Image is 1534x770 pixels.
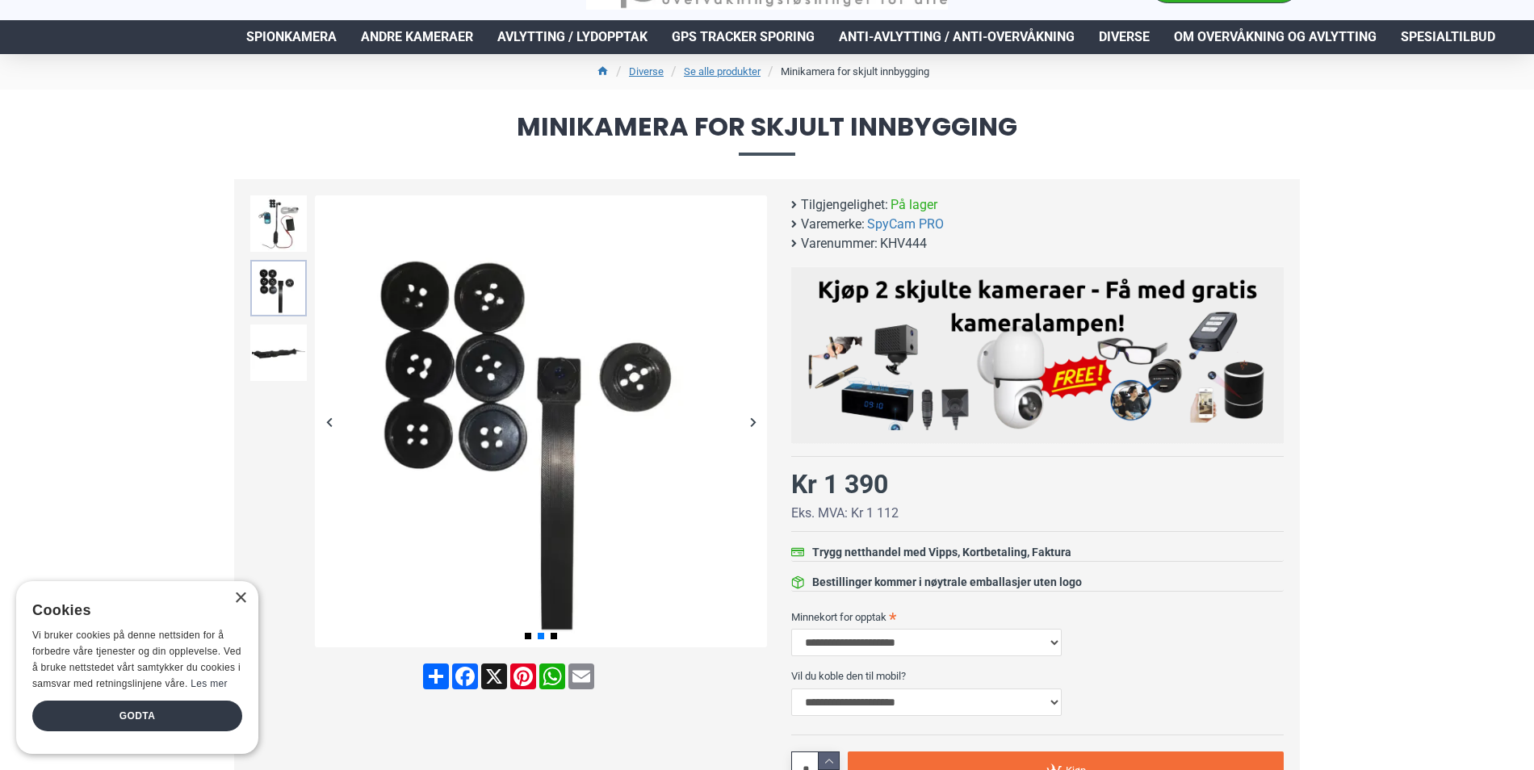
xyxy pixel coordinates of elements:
span: Minikamera for skjult innbygging [234,114,1300,155]
a: Les mer, opens a new window [191,678,227,689]
img: Minikamera for skjult innbygging - SpyGadgets.no [250,260,307,316]
span: Spionkamera [246,27,337,47]
span: Vi bruker cookies på denne nettsiden for å forbedre våre tjenester og din opplevelse. Ved å bruke... [32,630,241,688]
span: KHV444 [880,234,927,253]
div: Close [234,592,246,605]
a: WhatsApp [538,663,567,689]
div: Cookies [32,593,232,628]
a: Diverse [1087,20,1162,54]
label: Minnekort for opptak [791,604,1284,630]
div: Godta [32,701,242,731]
b: Varenummer: [801,234,878,253]
a: Se alle produkter [684,64,761,80]
a: SpyCam PRO [867,215,944,234]
img: Minikamera for skjult innbygging - SpyGadgets.no [250,195,307,252]
div: Previous slide [315,408,343,436]
b: Tilgjengelighet: [801,195,888,215]
span: Spesialtilbud [1401,27,1495,47]
a: Avlytting / Lydopptak [485,20,660,54]
label: Vil du koble den til mobil? [791,663,1284,688]
span: Go to slide 3 [551,633,557,639]
a: Spesialtilbud [1389,20,1507,54]
div: Trygg netthandel med Vipps, Kortbetaling, Faktura [812,544,1071,561]
span: Diverse [1099,27,1150,47]
img: Minikamera for skjult innbygging - SpyGadgets.no [315,195,767,647]
span: GPS Tracker Sporing [672,27,815,47]
a: Andre kameraer [349,20,485,54]
span: Go to slide 1 [525,633,531,639]
a: Anti-avlytting / Anti-overvåkning [827,20,1087,54]
img: Kjøp 2 skjulte kameraer – Få med gratis kameralampe! [803,275,1272,430]
span: Go to slide 2 [538,633,544,639]
a: Facebook [451,663,480,689]
a: Spionkamera [234,20,349,54]
a: Share [421,663,451,689]
a: GPS Tracker Sporing [660,20,827,54]
span: På lager [891,195,937,215]
div: Bestillinger kommer i nøytrale emballasjer uten logo [812,574,1082,591]
span: Avlytting / Lydopptak [497,27,648,47]
a: Email [567,663,596,689]
div: Kr 1 390 [791,465,888,504]
a: Diverse [629,64,664,80]
b: Varemerke: [801,215,865,234]
div: Next slide [739,408,767,436]
span: Om overvåkning og avlytting [1174,27,1377,47]
span: Andre kameraer [361,27,473,47]
span: Anti-avlytting / Anti-overvåkning [839,27,1075,47]
img: Minikamera for skjult innbygging - SpyGadgets.no [250,324,307,381]
a: Om overvåkning og avlytting [1162,20,1389,54]
a: X [480,663,509,689]
a: Pinterest [509,663,538,689]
